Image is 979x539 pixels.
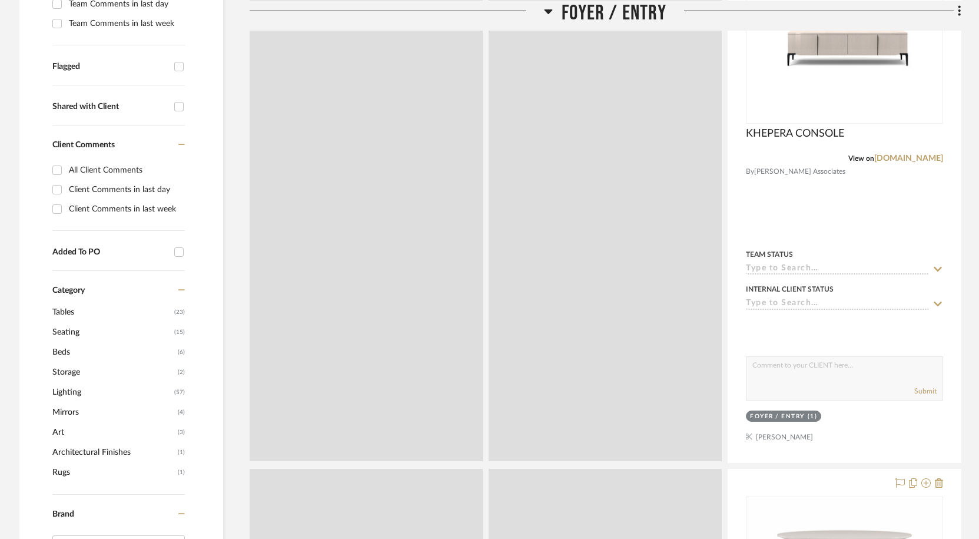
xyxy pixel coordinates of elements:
span: Seating [52,322,171,342]
span: (57) [174,383,185,402]
input: Type to Search… [746,299,928,310]
span: (1) [178,463,185,482]
div: Client Comments in last day [69,180,182,199]
span: Rugs [52,462,175,482]
button: Submit [914,386,937,396]
div: Team Comments in last week [69,14,182,33]
a: [DOMAIN_NAME] [874,154,943,163]
span: (2) [178,363,185,382]
div: Shared with Client [52,102,168,112]
span: (15) [174,323,185,342]
span: Beds [52,342,175,362]
span: (23) [174,303,185,322]
span: Lighting [52,382,171,402]
span: (3) [178,423,185,442]
span: Mirrors [52,402,175,422]
div: Foyer / Entry [750,412,805,421]
div: Flagged [52,62,168,72]
span: Client Comments [52,141,115,149]
input: Type to Search… [746,264,928,275]
div: All Client Comments [69,161,182,180]
div: Client Comments in last week [69,200,182,219]
span: Architectural Finishes [52,442,175,462]
span: Art [52,422,175,442]
span: (6) [178,343,185,362]
div: Added To PO [52,247,168,257]
span: View on [848,155,874,162]
span: Storage [52,362,175,382]
span: Brand [52,510,74,518]
span: Tables [52,302,171,322]
span: By [746,166,754,177]
div: Internal Client Status [746,284,834,295]
span: (1) [178,443,185,462]
span: [PERSON_NAME] Associates [754,166,845,177]
span: KHEPERA CONSOLE [746,127,844,140]
span: (4) [178,403,185,422]
span: Category [52,286,85,296]
div: (1) [808,412,818,421]
div: Team Status [746,249,793,260]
